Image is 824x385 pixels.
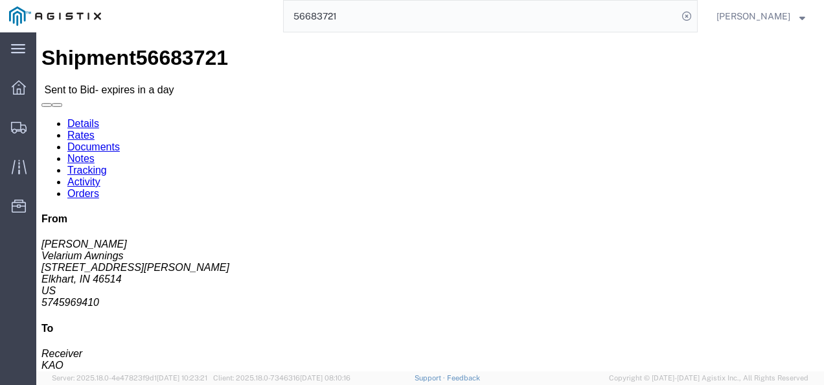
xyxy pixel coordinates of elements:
[415,374,447,382] a: Support
[9,6,101,26] img: logo
[300,374,350,382] span: [DATE] 08:10:16
[716,8,806,24] button: [PERSON_NAME]
[36,32,824,371] iframe: FS Legacy Container
[716,9,790,23] span: Nathan Seeley
[213,374,350,382] span: Client: 2025.18.0-7346316
[609,373,808,384] span: Copyright © [DATE]-[DATE] Agistix Inc., All Rights Reserved
[284,1,678,32] input: Search for shipment number, reference number
[157,374,207,382] span: [DATE] 10:23:21
[52,374,207,382] span: Server: 2025.18.0-4e47823f9d1
[447,374,480,382] a: Feedback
